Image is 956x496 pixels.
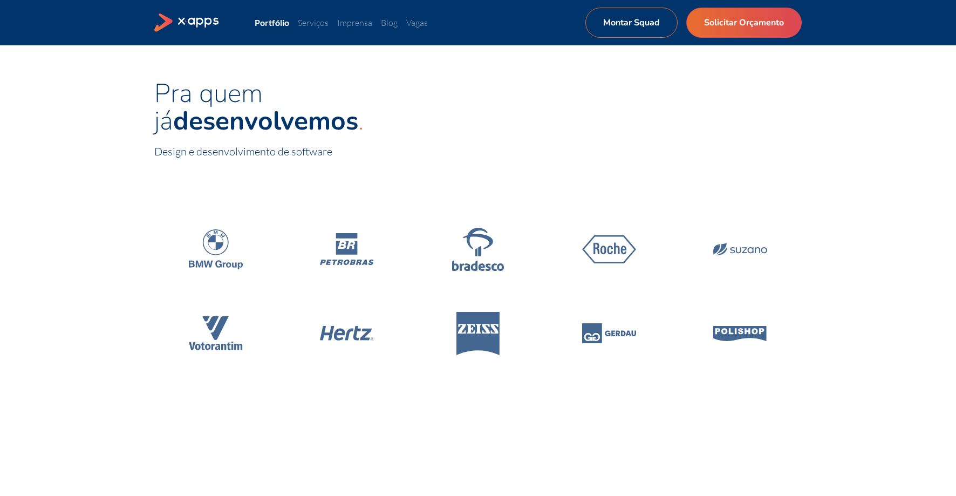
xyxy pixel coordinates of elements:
a: Portfólio [255,17,289,28]
a: Solicitar Orçamento [686,8,802,38]
a: Imprensa [337,17,372,28]
strong: desenvolvemos [173,103,358,139]
a: Serviços [298,17,329,28]
a: Blog [381,17,398,28]
a: Montar Squad [585,8,678,38]
span: Pra quem já [154,76,358,139]
span: Design e desenvolvimento de software [154,145,332,158]
a: Vagas [406,17,428,28]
